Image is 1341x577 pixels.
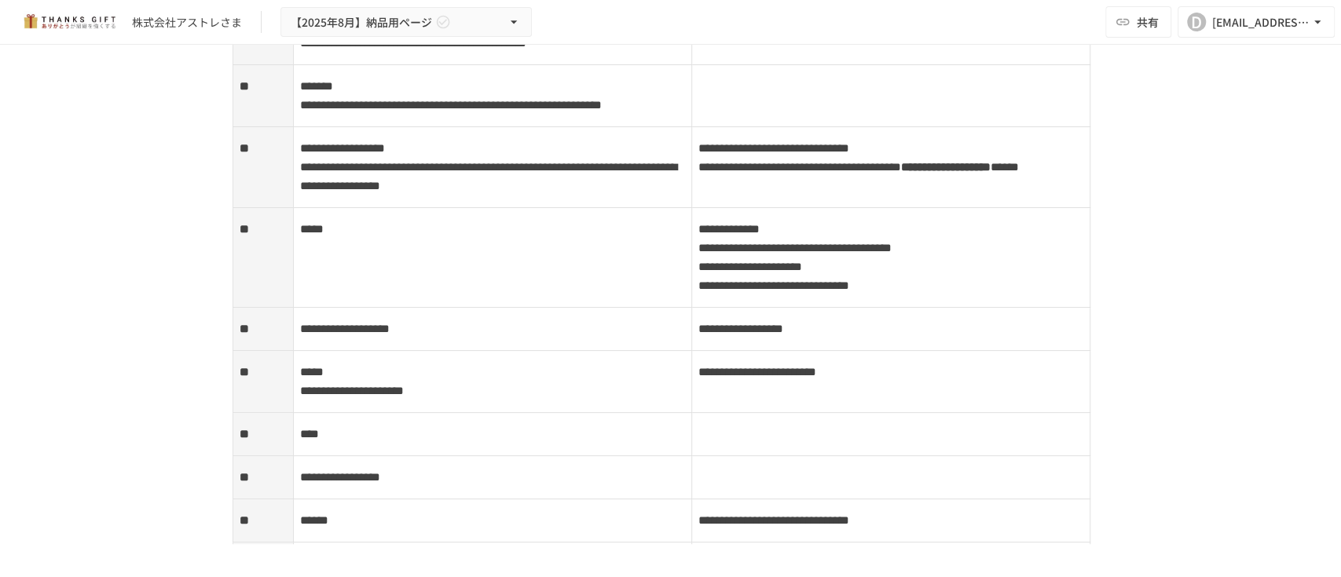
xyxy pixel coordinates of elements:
span: 共有 [1137,13,1159,31]
button: 【2025年8月】納品用ページ [280,7,532,38]
div: 株式会社アストレさま [132,14,242,31]
button: 共有 [1105,6,1171,38]
div: [EMAIL_ADDRESS][DOMAIN_NAME] [1212,13,1310,32]
img: mMP1OxWUAhQbsRWCurg7vIHe5HqDpP7qZo7fRoNLXQh [19,9,119,35]
span: 【2025年8月】納品用ページ [291,13,432,32]
div: D [1187,13,1206,31]
button: D[EMAIL_ADDRESS][DOMAIN_NAME] [1178,6,1335,38]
